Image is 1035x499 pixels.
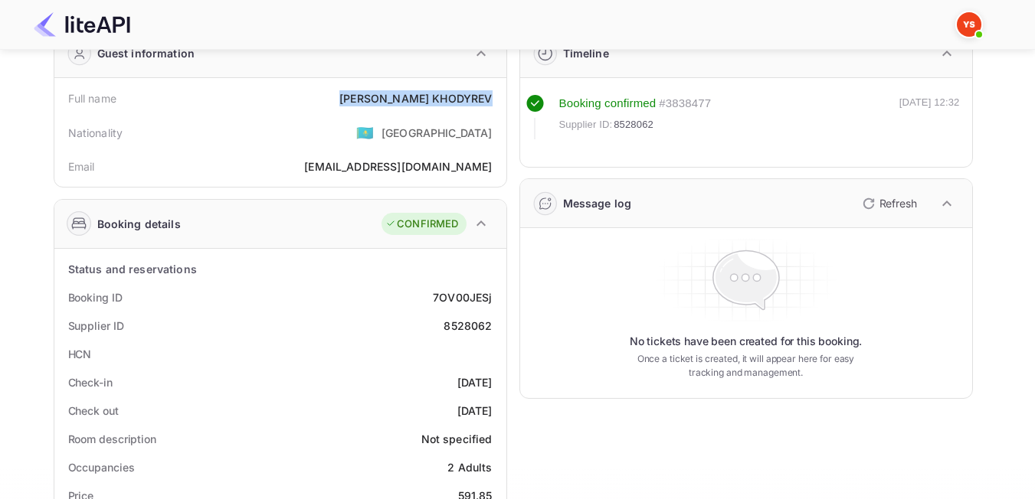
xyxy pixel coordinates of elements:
[356,119,374,146] span: United States
[630,334,863,349] p: No tickets have been created for this booking.
[559,117,613,132] span: Supplier ID:
[68,431,156,447] div: Room description
[447,459,492,475] div: 2 Adults
[68,459,135,475] div: Occupancies
[68,125,123,141] div: Nationality
[68,374,113,390] div: Check-in
[457,403,493,419] div: [DATE]
[68,318,124,334] div: Supplier ID
[68,261,197,277] div: Status and reservations
[659,95,711,113] div: # 3838477
[879,195,917,211] p: Refresh
[421,431,493,447] div: Not specified
[433,289,492,305] div: 7OV00JESj
[563,45,609,61] div: Timeline
[34,12,130,37] img: LiteAPI Logo
[382,125,493,141] div: [GEOGRAPHIC_DATA]
[385,217,458,232] div: CONFIRMED
[614,117,653,132] span: 8528062
[457,374,493,390] div: [DATE]
[339,90,492,106] div: [PERSON_NAME] KHODYREV
[97,45,195,61] div: Guest information
[68,158,95,174] div: Email
[899,95,960,139] div: [DATE] 12:32
[68,346,92,362] div: HCN
[97,216,181,232] div: Booking details
[957,12,981,37] img: Yandex Support
[68,403,119,419] div: Check out
[68,289,123,305] div: Booking ID
[68,90,116,106] div: Full name
[444,318,492,334] div: 8528062
[559,95,657,113] div: Booking confirmed
[304,158,492,174] div: [EMAIL_ADDRESS][DOMAIN_NAME]
[625,352,867,380] p: Once a ticket is created, it will appear here for easy tracking and management.
[563,195,632,211] div: Message log
[853,191,923,216] button: Refresh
